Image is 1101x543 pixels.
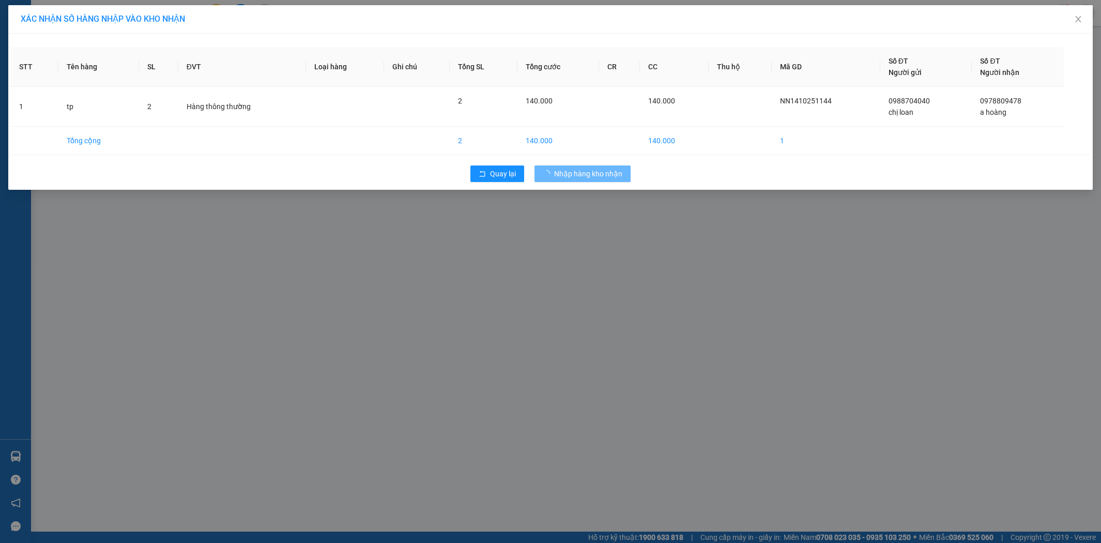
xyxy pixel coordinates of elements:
[58,47,139,87] th: Tên hàng
[450,127,518,155] td: 2
[11,87,58,127] td: 1
[780,97,832,105] span: NN1410251144
[14,44,91,79] span: [GEOGRAPHIC_DATA], [GEOGRAPHIC_DATA] ↔ [GEOGRAPHIC_DATA]
[11,47,58,87] th: STT
[554,168,622,179] span: Nhập hàng kho nhận
[16,8,90,42] strong: CHUYỂN PHÁT NHANH AN PHÚ QUÝ
[648,97,675,105] span: 140.000
[640,127,709,155] td: 140.000
[384,47,450,87] th: Ghi chú
[980,97,1021,105] span: 0978809478
[58,87,139,127] td: tp
[599,47,640,87] th: CR
[709,47,772,87] th: Thu hộ
[543,170,554,177] span: loading
[458,97,462,105] span: 2
[58,127,139,155] td: Tổng cộng
[470,165,524,182] button: rollbackQuay lại
[490,168,516,179] span: Quay lại
[980,108,1006,116] span: a hoàng
[21,14,185,24] span: XÁC NHẬN SỐ HÀNG NHẬP VÀO KHO NHẬN
[980,57,1000,65] span: Số ĐT
[306,47,384,87] th: Loại hàng
[889,97,930,105] span: 0988704040
[980,68,1019,77] span: Người nhận
[640,47,709,87] th: CC
[772,47,880,87] th: Mã GD
[178,87,307,127] td: Hàng thông thường
[889,108,913,116] span: chị loan
[178,47,307,87] th: ĐVT
[147,102,151,111] span: 2
[1074,15,1082,23] span: close
[517,47,599,87] th: Tổng cước
[889,57,908,65] span: Số ĐT
[517,127,599,155] td: 140.000
[1064,5,1093,34] button: Close
[889,68,922,77] span: Người gửi
[479,170,486,178] span: rollback
[526,97,553,105] span: 140.000
[5,56,13,107] img: logo
[139,47,178,87] th: SL
[534,165,631,182] button: Nhập hàng kho nhận
[450,47,518,87] th: Tổng SL
[772,127,880,155] td: 1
